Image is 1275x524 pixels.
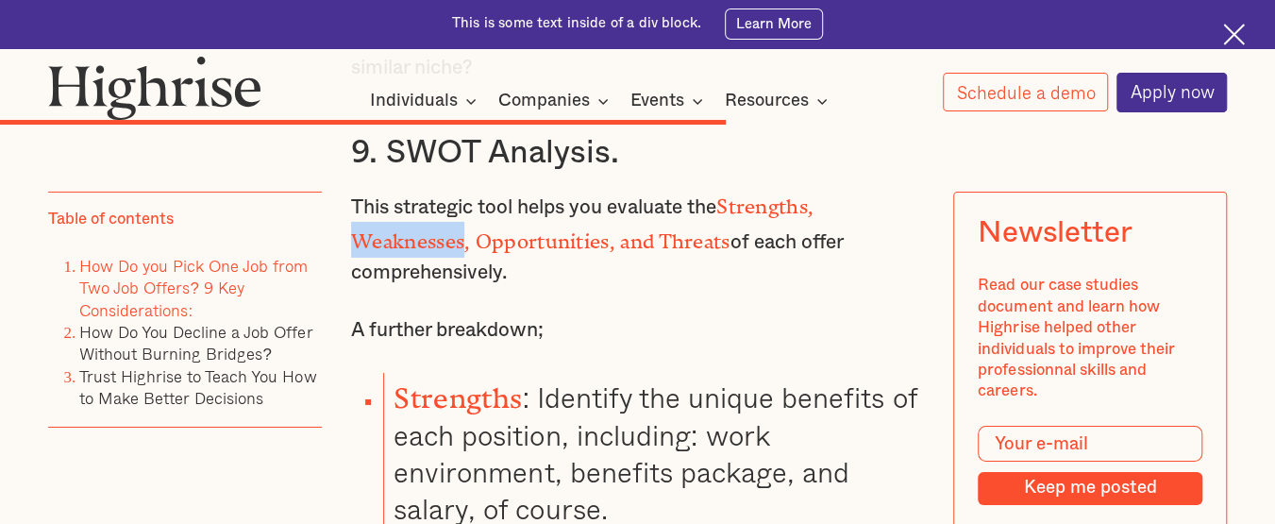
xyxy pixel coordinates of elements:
[370,90,458,112] div: Individuals
[79,319,312,366] a: How Do You Decline a Job Offer Without Burning Bridges?
[978,216,1132,251] div: Newsletter
[978,426,1202,462] input: Your e-mail
[1116,73,1228,112] a: Apply now
[452,14,701,33] div: This is some text inside of a div block.
[370,90,482,112] div: Individuals
[978,472,1202,505] input: Keep me posted
[943,73,1109,111] a: Schedule a demo
[630,90,684,112] div: Events
[725,8,823,40] a: Learn More
[725,90,833,112] div: Resources
[498,90,614,112] div: Companies
[394,382,522,400] strong: Strengths
[351,315,924,346] p: A further breakdown;
[725,90,809,112] div: Resources
[1223,24,1245,45] img: Cross icon
[48,56,261,120] img: Highrise logo
[498,90,590,112] div: Companies
[48,209,174,229] div: Table of contents
[978,426,1202,505] form: Modal Form
[978,275,1202,402] div: Read our case studies document and learn how Highrise helped other individuals to improve their p...
[630,90,709,112] div: Events
[351,133,924,173] h3: 9. SWOT Analysis.
[79,363,316,411] a: Trust Highrise to Teach You How to Make Better Decisions
[79,252,308,322] a: How Do you Pick One Job from Two Job Offers? 9 Key Considerations:
[351,187,924,288] p: This strategic tool helps you evaluate the of each offer comprehensively.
